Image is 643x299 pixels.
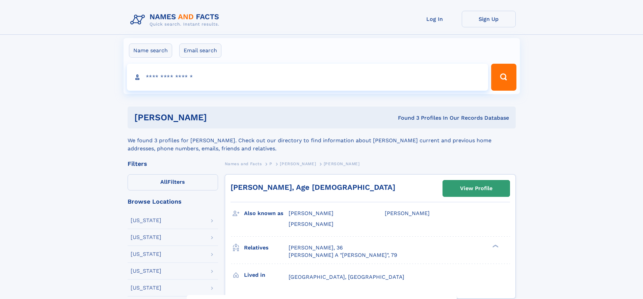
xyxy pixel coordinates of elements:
[131,218,161,223] div: [US_STATE]
[128,199,218,205] div: Browse Locations
[231,183,395,191] a: [PERSON_NAME], Age [DEMOGRAPHIC_DATA]
[289,210,333,216] span: [PERSON_NAME]
[128,174,218,190] label: Filters
[127,64,488,91] input: search input
[131,268,161,274] div: [US_STATE]
[443,180,510,197] a: View Profile
[129,43,172,58] label: Name search
[160,179,167,185] span: All
[491,64,516,91] button: Search Button
[491,244,499,248] div: ❯
[462,11,516,27] a: Sign Up
[128,128,516,153] div: We found 3 profiles for [PERSON_NAME]. Check out our directory to find information about [PERSON_...
[128,11,225,29] img: Logo Names and Facts
[225,159,262,168] a: Names and Facts
[280,161,316,166] span: [PERSON_NAME]
[289,274,404,280] span: [GEOGRAPHIC_DATA], [GEOGRAPHIC_DATA]
[289,244,343,251] a: [PERSON_NAME], 36
[244,242,289,253] h3: Relatives
[134,113,302,122] h1: [PERSON_NAME]
[269,161,272,166] span: P
[289,221,333,227] span: [PERSON_NAME]
[131,285,161,291] div: [US_STATE]
[131,251,161,257] div: [US_STATE]
[324,161,360,166] span: [PERSON_NAME]
[131,235,161,240] div: [US_STATE]
[408,11,462,27] a: Log In
[289,251,397,259] a: [PERSON_NAME] A "[PERSON_NAME]", 79
[179,43,221,58] label: Email search
[385,210,430,216] span: [PERSON_NAME]
[269,159,272,168] a: P
[460,181,492,196] div: View Profile
[280,159,316,168] a: [PERSON_NAME]
[244,208,289,219] h3: Also known as
[128,161,218,167] div: Filters
[244,269,289,281] h3: Lived in
[302,114,509,122] div: Found 3 Profiles In Our Records Database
